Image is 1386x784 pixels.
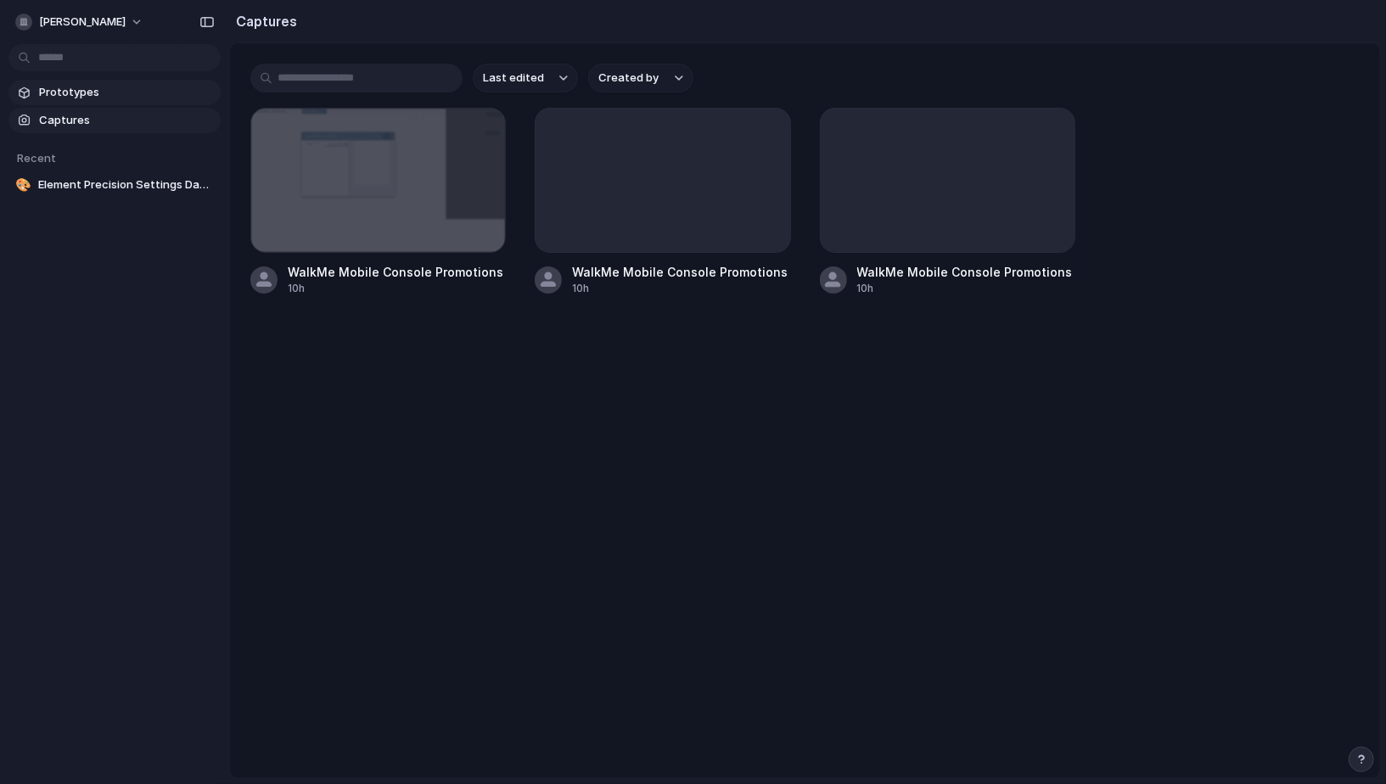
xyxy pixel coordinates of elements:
button: Created by [588,64,693,92]
a: Prototypes [8,80,221,105]
span: Recent [17,151,56,165]
div: WalkMe Mobile Console Promotions v3 [288,263,506,281]
span: Created by [598,70,659,87]
h2: Captures [229,11,297,31]
span: Captures [39,112,214,129]
button: [PERSON_NAME] [8,8,152,36]
button: Last edited [473,64,578,92]
div: 🎨 [15,176,31,193]
span: Last edited [483,70,544,87]
a: 🎨Element Precision Settings Dashboard [8,172,221,198]
a: Captures [8,108,221,133]
div: 10h [288,281,506,296]
div: 10h [572,281,790,296]
div: 10h [857,281,1073,296]
span: Element Precision Settings Dashboard [38,176,214,193]
div: WalkMe Mobile Console Promotions [857,263,1073,281]
span: Prototypes [39,84,214,101]
span: [PERSON_NAME] [39,14,126,31]
div: WalkMe Mobile Console Promotions v2 [572,263,790,281]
